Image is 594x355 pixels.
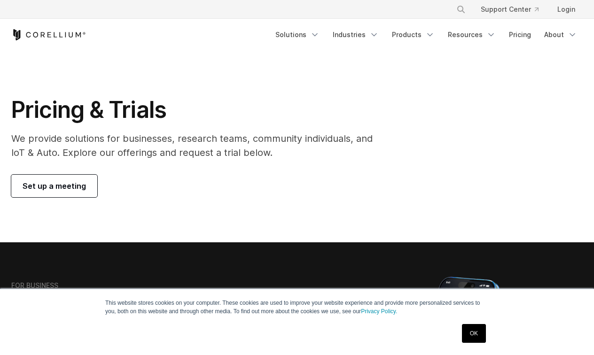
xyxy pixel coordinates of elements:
[11,96,386,124] h1: Pricing & Trials
[462,324,486,343] a: OK
[105,299,489,316] p: This website stores cookies on your computer. These cookies are used to improve your website expe...
[11,175,97,197] a: Set up a meeting
[445,1,583,18] div: Navigation Menu
[503,26,537,43] a: Pricing
[11,29,86,40] a: Corellium Home
[11,281,58,290] h6: FOR BUSINESS
[327,26,384,43] a: Industries
[442,26,501,43] a: Resources
[270,26,583,43] div: Navigation Menu
[23,180,86,192] span: Set up a meeting
[550,1,583,18] a: Login
[270,26,325,43] a: Solutions
[361,308,397,315] a: Privacy Policy.
[386,26,440,43] a: Products
[539,26,583,43] a: About
[453,1,469,18] button: Search
[473,1,546,18] a: Support Center
[11,131,386,160] p: We provide solutions for businesses, research teams, community individuals, and IoT & Auto. Explo...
